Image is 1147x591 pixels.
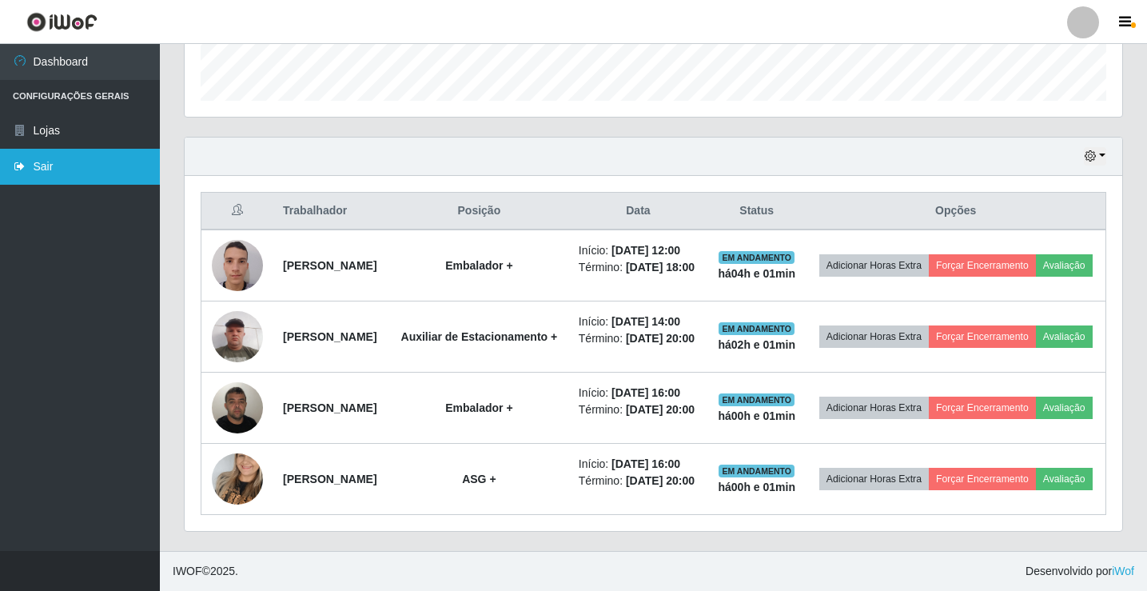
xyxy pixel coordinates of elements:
li: Término: [579,330,698,347]
time: [DATE] 20:00 [626,474,695,487]
time: [DATE] 20:00 [626,403,695,416]
img: 1714228813172.jpeg [212,231,263,299]
strong: [PERSON_NAME] [283,330,376,343]
button: Forçar Encerramento [929,325,1036,348]
button: Adicionar Horas Extra [819,325,929,348]
time: [DATE] 18:00 [626,261,695,274]
strong: [PERSON_NAME] [283,473,376,485]
strong: [PERSON_NAME] [283,401,376,414]
time: [DATE] 20:00 [626,332,695,345]
span: © 2025 . [173,563,238,580]
strong: há 04 h e 01 min [718,267,795,280]
strong: há 00 h e 01 min [718,409,795,422]
time: [DATE] 16:00 [611,386,680,399]
strong: há 02 h e 01 min [718,338,795,351]
li: Término: [579,259,698,276]
strong: Embalador + [445,259,512,272]
li: Início: [579,385,698,401]
time: [DATE] 16:00 [611,457,680,470]
img: CoreUI Logo [26,12,98,32]
li: Início: [579,242,698,259]
button: Forçar Encerramento [929,468,1036,490]
strong: [PERSON_NAME] [283,259,376,272]
button: Avaliação [1036,325,1093,348]
img: 1714957062897.jpeg [212,373,263,441]
img: 1709375112510.jpeg [212,302,263,370]
span: IWOF [173,565,202,577]
strong: há 00 h e 01 min [718,481,795,493]
th: Opções [806,193,1105,230]
button: Adicionar Horas Extra [819,468,929,490]
button: Avaliação [1036,254,1093,277]
li: Término: [579,401,698,418]
time: [DATE] 14:00 [611,315,680,328]
span: EM ANDAMENTO [719,251,795,264]
button: Adicionar Horas Extra [819,254,929,277]
strong: Auxiliar de Estacionamento + [401,330,558,343]
li: Início: [579,313,698,330]
button: Adicionar Horas Extra [819,397,929,419]
th: Trabalhador [273,193,389,230]
th: Status [707,193,806,230]
a: iWof [1112,565,1134,577]
button: Forçar Encerramento [929,254,1036,277]
th: Posição [389,193,569,230]
span: EM ANDAMENTO [719,322,795,335]
li: Início: [579,456,698,473]
button: Avaliação [1036,468,1093,490]
img: 1715267360943.jpeg [212,433,263,525]
span: Desenvolvido por [1026,563,1134,580]
th: Data [569,193,707,230]
button: Forçar Encerramento [929,397,1036,419]
time: [DATE] 12:00 [611,244,680,257]
span: EM ANDAMENTO [719,465,795,477]
strong: Embalador + [445,401,512,414]
button: Avaliação [1036,397,1093,419]
span: EM ANDAMENTO [719,393,795,406]
strong: ASG + [462,473,496,485]
li: Término: [579,473,698,489]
